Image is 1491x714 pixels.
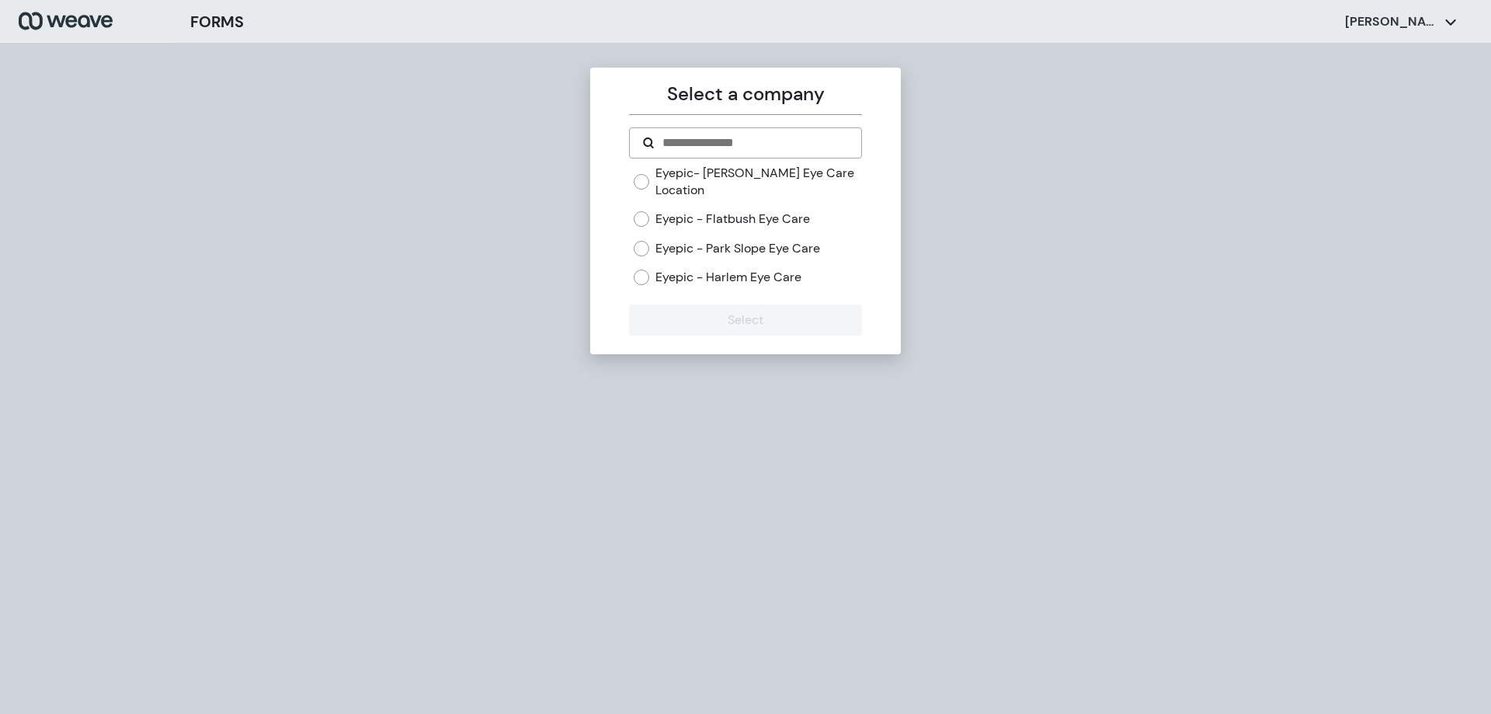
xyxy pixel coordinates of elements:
[655,211,810,228] label: Eyepic - Flatbush Eye Care
[629,80,861,108] p: Select a company
[190,10,244,33] h3: FORMS
[655,165,861,198] label: Eyepic- [PERSON_NAME] Eye Care Location
[629,305,861,336] button: Select
[1345,13,1438,30] p: [PERSON_NAME]
[655,240,820,257] label: Eyepic - Park Slope Eye Care
[661,134,848,152] input: Search
[655,269,801,286] label: Eyepic - Harlem Eye Care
